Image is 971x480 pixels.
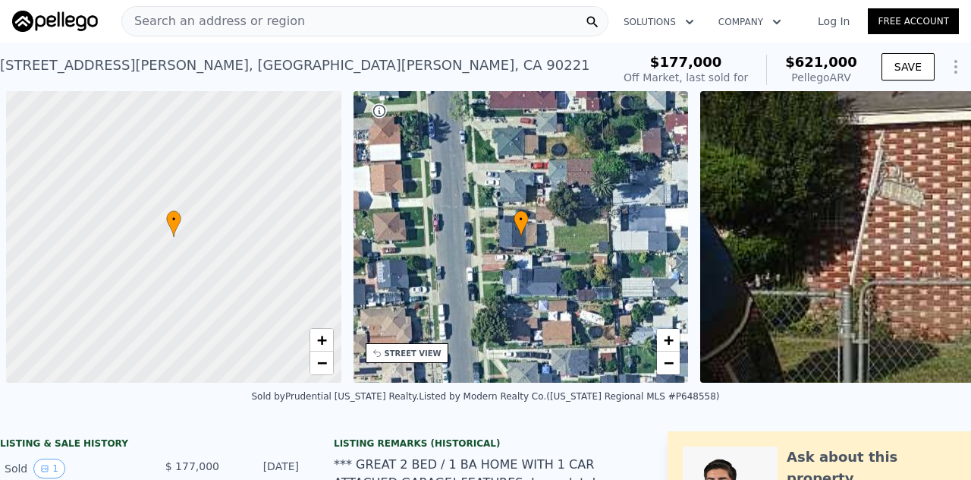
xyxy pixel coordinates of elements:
[785,70,857,85] div: Pellego ARV
[657,329,680,352] a: Zoom in
[122,12,305,30] span: Search an address or region
[334,437,637,450] div: Listing Remarks (Historical)
[166,210,181,237] div: •
[706,8,793,36] button: Company
[316,353,326,372] span: −
[166,213,181,226] span: •
[800,14,868,29] a: Log In
[310,352,333,374] a: Zoom out
[941,52,971,82] button: Show Options
[881,53,935,81] button: SAVE
[664,330,674,349] span: +
[657,352,680,374] a: Zoom out
[868,8,959,34] a: Free Account
[251,391,419,402] div: Sold by Prudential [US_STATE] Realty .
[33,459,65,478] button: View historical data
[785,54,857,70] span: $621,000
[624,70,748,85] div: Off Market, last sold for
[419,391,719,402] div: Listed by Modern Realty Co. ([US_STATE] Regional MLS #P648558)
[611,8,706,36] button: Solutions
[5,459,140,478] div: Sold
[385,348,442,359] div: STREET VIEW
[12,11,98,32] img: Pellego
[514,210,529,237] div: •
[514,213,529,226] span: •
[231,459,299,478] div: [DATE]
[664,353,674,372] span: −
[310,329,333,352] a: Zoom in
[316,330,326,349] span: +
[165,460,219,472] span: $ 177,000
[650,54,722,70] span: $177,000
